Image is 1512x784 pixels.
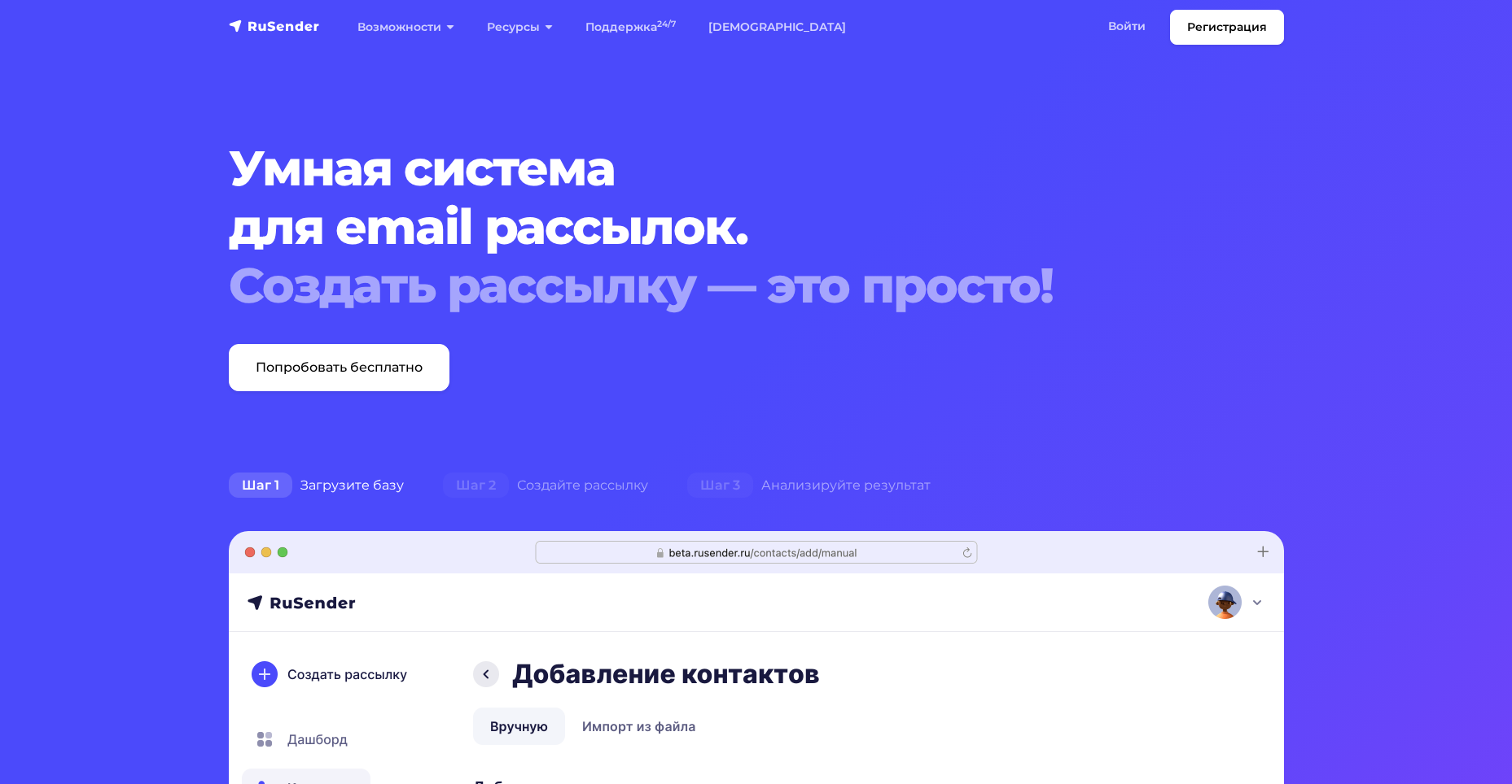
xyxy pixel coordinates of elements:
span: Шаг 1 [229,473,292,499]
sup: 24/7 [657,19,676,29]
a: Регистрация [1170,10,1284,45]
a: Поддержка24/7 [569,11,692,44]
span: Шаг 2 [443,473,509,499]
div: Анализируйте результат [668,469,950,502]
div: Загрузите базу [209,469,423,502]
span: Шаг 3 [687,473,753,499]
div: Создать рассылку — это просто! [229,256,1194,315]
a: Ресурсы [471,11,569,44]
img: RuSender [229,18,320,34]
a: Возможности [341,11,471,44]
a: [DEMOGRAPHIC_DATA] [692,11,862,44]
a: Попробовать бесплатно [229,344,449,391]
a: Войти [1092,10,1162,43]
h1: Умная система для email рассылок. [229,139,1194,315]
div: Создайте рассылку [423,469,668,502]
